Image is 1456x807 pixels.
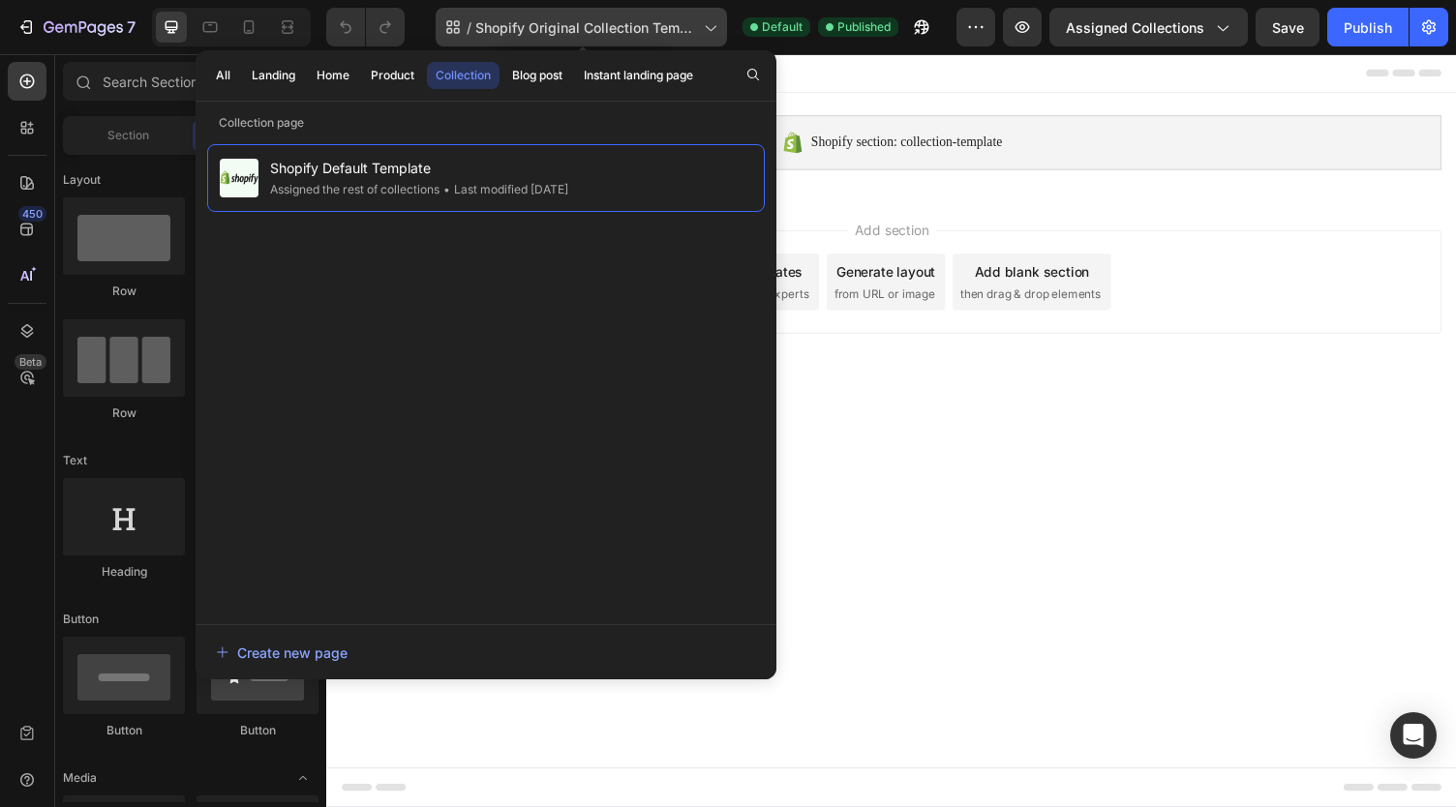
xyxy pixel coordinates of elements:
[373,214,490,234] div: Choose templates
[1049,8,1248,46] button: Assigned Collections
[216,67,230,84] div: All
[762,18,803,36] span: Default
[371,67,414,84] div: Product
[467,17,471,38] span: /
[443,182,450,196] span: •
[270,180,440,199] div: Assigned the rest of collections
[326,8,405,46] div: Undo/Redo
[215,633,757,672] button: Create new page
[288,762,318,793] span: Toggle open
[326,54,1456,807] iframe: Design area
[584,67,693,84] div: Instant landing page
[63,769,97,787] span: Media
[1327,8,1409,46] button: Publish
[535,170,627,191] span: Add section
[63,283,185,300] div: Row
[63,611,99,628] span: Button
[1066,17,1204,38] span: Assigned Collections
[362,62,423,89] button: Product
[63,722,185,739] div: Button
[107,127,149,144] span: Section
[1272,19,1304,36] span: Save
[63,62,318,101] input: Search Sections & Elements
[196,113,776,133] p: Collection page
[127,15,136,39] p: 7
[837,18,891,36] span: Published
[499,79,695,103] span: Shopify section: collection-template
[575,62,702,89] button: Instant landing page
[216,643,348,663] div: Create new page
[652,238,796,255] span: then drag & drop elements
[197,722,318,739] div: Button
[440,180,568,199] div: Last modified [DATE]
[15,354,46,370] div: Beta
[252,67,295,84] div: Landing
[317,67,349,84] div: Home
[363,238,496,255] span: inspired by CRO experts
[436,67,491,84] div: Collection
[512,67,562,84] div: Blog post
[63,404,185,422] div: Row
[1344,17,1392,38] div: Publish
[1256,8,1319,46] button: Save
[18,206,46,222] div: 450
[1390,712,1437,759] div: Open Intercom Messenger
[63,171,101,189] span: Layout
[666,214,784,234] div: Add blank section
[503,62,571,89] button: Blog post
[243,62,304,89] button: Landing
[427,62,500,89] button: Collection
[308,62,358,89] button: Home
[475,17,696,38] span: Shopify Original Collection Template
[63,563,185,581] div: Heading
[8,8,144,46] button: 7
[525,214,626,234] div: Generate layout
[270,157,568,180] span: Shopify Default Template
[207,62,239,89] button: All
[63,452,87,469] span: Text
[522,238,625,255] span: from URL or image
